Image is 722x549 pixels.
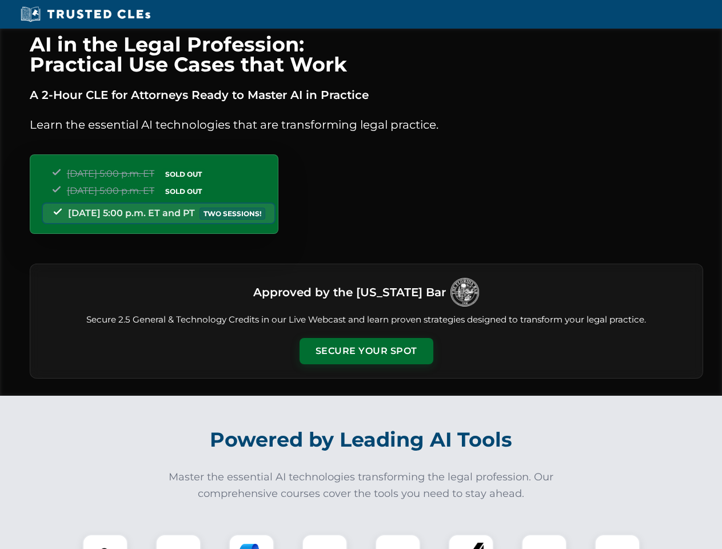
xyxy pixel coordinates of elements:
h3: Approved by the [US_STATE] Bar [253,282,446,303]
button: Secure Your Spot [300,338,433,364]
img: Logo [450,278,479,307]
h2: Powered by Leading AI Tools [45,420,678,460]
p: Secure 2.5 General & Technology Credits in our Live Webcast and learn proven strategies designed ... [44,313,689,327]
span: SOLD OUT [161,185,206,197]
h1: AI in the Legal Profession: Practical Use Cases that Work [30,34,703,74]
p: Learn the essential AI technologies that are transforming legal practice. [30,116,703,134]
img: Trusted CLEs [17,6,154,23]
p: Master the essential AI technologies transforming the legal profession. Our comprehensive courses... [161,469,561,502]
span: SOLD OUT [161,168,206,180]
p: A 2-Hour CLE for Attorneys Ready to Master AI in Practice [30,86,703,104]
span: [DATE] 5:00 p.m. ET [67,185,154,196]
span: [DATE] 5:00 p.m. ET [67,168,154,179]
